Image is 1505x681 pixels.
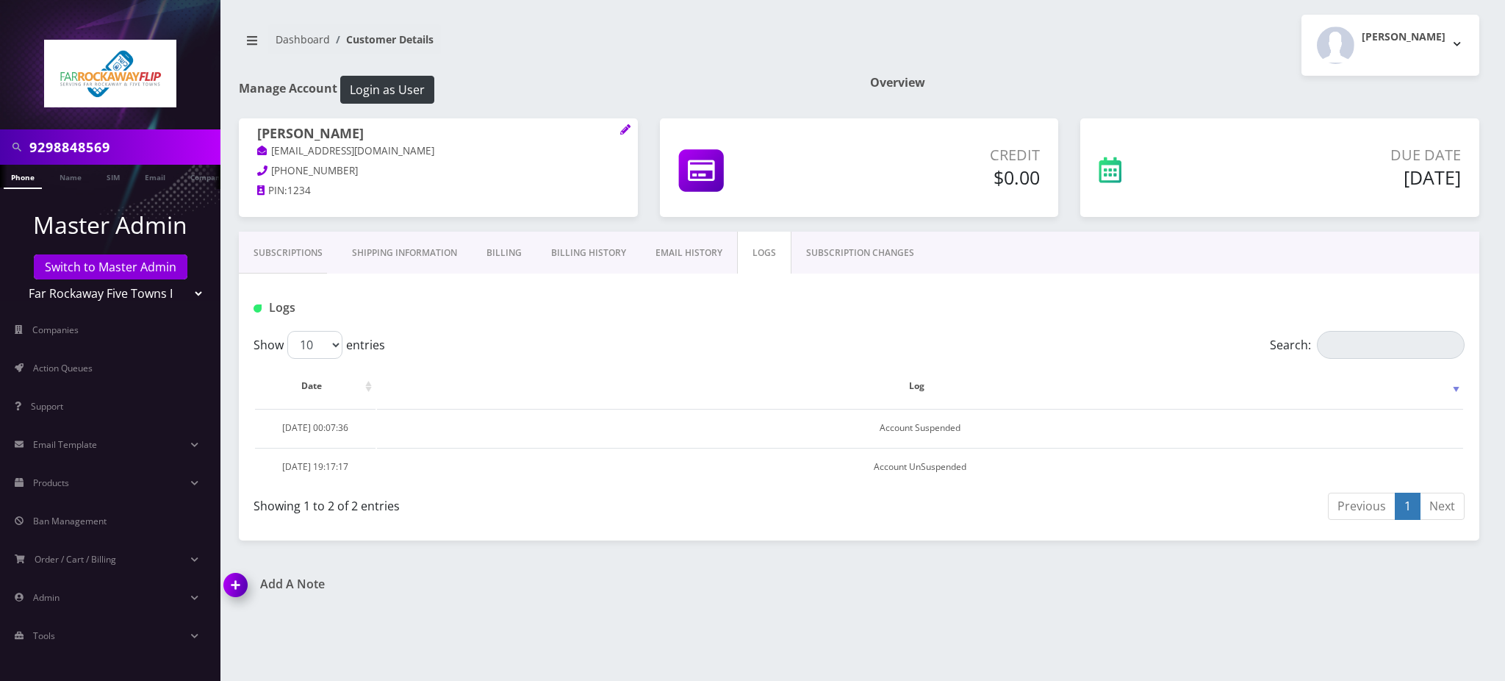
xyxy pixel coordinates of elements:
[340,76,434,104] button: Login as User
[641,232,737,274] a: EMAIL HISTORY
[33,515,107,527] span: Ban Management
[44,40,176,107] img: Far Rockaway Five Towns Flip
[183,165,232,188] a: Company
[1317,331,1465,359] input: Search:
[239,232,337,274] a: Subscriptions
[1301,15,1479,76] button: [PERSON_NAME]
[254,491,747,515] div: Showing 1 to 2 of 2 entries
[870,76,1479,90] h1: Overview
[33,438,97,451] span: Email Template
[32,324,79,336] span: Companies
[239,76,848,104] h1: Manage Account
[1420,493,1465,520] a: Next
[255,365,376,407] th: Date: activate to sort column ascending
[224,577,848,591] a: Add A Note
[287,331,342,359] select: Showentries
[29,133,217,161] input: Search in Company
[254,301,642,315] h1: Logs
[377,409,1463,446] td: Account Suspended
[254,331,385,359] label: Show entries
[34,254,187,279] a: Switch to Master Admin
[838,166,1040,188] h5: $0.00
[99,165,127,188] a: SIM
[536,232,641,274] a: Billing History
[1328,493,1396,520] a: Previous
[330,32,434,47] li: Customer Details
[838,144,1040,166] p: Credit
[35,553,116,566] span: Order / Cart / Billing
[377,448,1463,485] td: Account UnSuspended
[1270,331,1465,359] label: Search:
[337,80,434,96] a: Login as User
[33,630,55,642] span: Tools
[239,24,848,66] nav: breadcrumb
[52,165,89,188] a: Name
[271,164,358,177] span: [PHONE_NUMBER]
[137,165,173,188] a: Email
[257,144,434,159] a: [EMAIL_ADDRESS][DOMAIN_NAME]
[472,232,536,274] a: Billing
[276,32,330,46] a: Dashboard
[255,448,376,485] td: [DATE] 19:17:17
[1362,31,1445,43] h2: [PERSON_NAME]
[287,184,311,197] span: 1234
[1227,144,1461,166] p: Due Date
[31,400,63,413] span: Support
[33,362,93,374] span: Action Queues
[1395,493,1420,520] a: 1
[1227,166,1461,188] h5: [DATE]
[255,409,376,446] td: [DATE] 00:07:36
[33,477,69,489] span: Products
[737,232,791,274] a: LOGS
[257,126,619,143] h1: [PERSON_NAME]
[337,232,472,274] a: Shipping Information
[257,184,287,199] a: PIN:
[33,591,60,604] span: Admin
[791,232,929,274] a: SUBSCRIPTION CHANGES
[4,165,42,189] a: Phone
[377,365,1463,407] th: Log: activate to sort column ascending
